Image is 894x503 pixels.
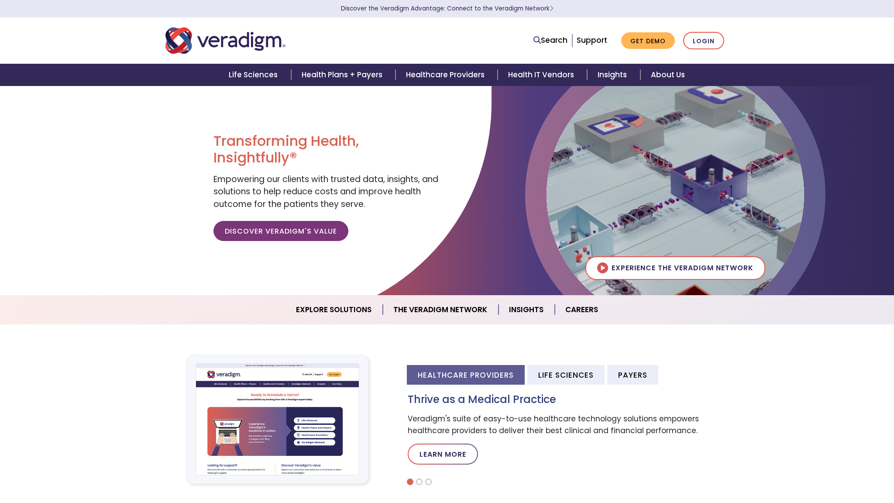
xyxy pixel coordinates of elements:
a: Life Sciences [218,64,291,86]
span: Learn More [550,4,554,13]
a: Discover Veradigm's Value [213,221,348,241]
p: Veradigm's suite of easy-to-use healthcare technology solutions empowers healthcare providers to ... [408,413,729,437]
h1: Transforming Health, Insightfully® [213,133,440,166]
a: Support [577,35,607,45]
a: Explore Solutions [285,299,383,321]
a: Insights [499,299,555,321]
li: Healthcare Providers [407,365,525,385]
li: Life Sciences [527,365,605,385]
a: About Us [640,64,695,86]
a: Health IT Vendors [498,64,587,86]
h3: Thrive as a Medical Practice [408,393,729,406]
a: Careers [555,299,609,321]
a: Healthcare Providers [395,64,498,86]
a: Discover the Veradigm Advantage: Connect to the Veradigm NetworkLearn More [341,4,554,13]
a: Learn More [408,444,478,465]
img: Veradigm logo [165,26,285,55]
span: Empowering our clients with trusted data, insights, and solutions to help reduce costs and improv... [213,173,438,210]
a: Insights [587,64,640,86]
li: Payers [607,365,658,385]
a: The Veradigm Network [383,299,499,321]
a: Health Plans + Payers [291,64,395,86]
a: Login [683,32,724,50]
a: Search [533,34,567,46]
a: Get Demo [621,32,675,49]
